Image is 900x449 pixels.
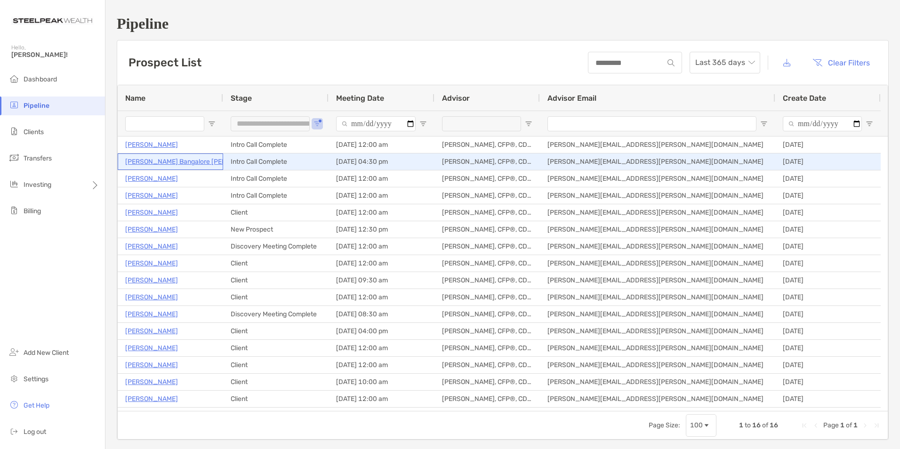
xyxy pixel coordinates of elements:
[125,291,178,303] a: [PERSON_NAME]
[853,421,858,429] span: 1
[775,357,881,373] div: [DATE]
[540,170,775,187] div: [PERSON_NAME][EMAIL_ADDRESS][PERSON_NAME][DOMAIN_NAME]
[547,94,596,103] span: Advisor Email
[223,170,329,187] div: Intro Call Complete
[775,306,881,322] div: [DATE]
[125,224,178,235] p: [PERSON_NAME]
[690,421,703,429] div: 100
[686,414,716,437] div: Page Size
[540,357,775,373] div: [PERSON_NAME][EMAIL_ADDRESS][PERSON_NAME][DOMAIN_NAME]
[223,306,329,322] div: Discovery Meeting Complete
[434,374,540,390] div: [PERSON_NAME], CFP®, CDFA®
[11,4,94,38] img: Zoe Logo
[125,207,178,218] a: [PERSON_NAME]
[329,323,434,339] div: [DATE] 04:00 pm
[329,204,434,221] div: [DATE] 12:00 am
[434,238,540,255] div: [PERSON_NAME], CFP®, CDFA®
[223,272,329,289] div: Client
[125,274,178,286] a: [PERSON_NAME]
[329,238,434,255] div: [DATE] 12:00 am
[775,289,881,305] div: [DATE]
[823,421,839,429] span: Page
[329,170,434,187] div: [DATE] 12:00 am
[125,359,178,371] a: [PERSON_NAME]
[540,306,775,322] div: [PERSON_NAME][EMAIL_ADDRESS][PERSON_NAME][DOMAIN_NAME]
[329,306,434,322] div: [DATE] 08:30 am
[223,391,329,407] div: Client
[329,340,434,356] div: [DATE] 12:00 am
[24,154,52,162] span: Transfers
[775,170,881,187] div: [DATE]
[125,342,178,354] p: [PERSON_NAME]
[329,221,434,238] div: [DATE] 12:30 pm
[223,374,329,390] div: Client
[775,204,881,221] div: [DATE]
[419,120,427,128] button: Open Filter Menu
[8,373,20,384] img: settings icon
[775,255,881,272] div: [DATE]
[329,374,434,390] div: [DATE] 10:00 am
[125,308,178,320] a: [PERSON_NAME]
[540,391,775,407] div: [PERSON_NAME][EMAIL_ADDRESS][PERSON_NAME][DOMAIN_NAME]
[125,190,178,201] a: [PERSON_NAME]
[775,238,881,255] div: [DATE]
[11,51,99,59] span: [PERSON_NAME]!
[540,255,775,272] div: [PERSON_NAME][EMAIL_ADDRESS][PERSON_NAME][DOMAIN_NAME]
[434,221,540,238] div: [PERSON_NAME], CFP®, CDFA®
[775,153,881,170] div: [DATE]
[434,170,540,187] div: [PERSON_NAME], CFP®, CDFA®
[434,323,540,339] div: [PERSON_NAME], CFP®, CDFA®
[775,323,881,339] div: [DATE]
[125,393,178,405] a: [PERSON_NAME]
[540,204,775,221] div: [PERSON_NAME][EMAIL_ADDRESS][PERSON_NAME][DOMAIN_NAME]
[329,272,434,289] div: [DATE] 09:30 am
[313,120,321,128] button: Open Filter Menu
[8,73,20,84] img: dashboard icon
[8,205,20,216] img: billing icon
[540,289,775,305] div: [PERSON_NAME][EMAIL_ADDRESS][PERSON_NAME][DOMAIN_NAME]
[739,421,743,429] span: 1
[24,128,44,136] span: Clients
[24,401,49,409] span: Get Help
[861,422,869,429] div: Next Page
[783,94,826,103] span: Create Date
[770,421,778,429] span: 16
[540,221,775,238] div: [PERSON_NAME][EMAIL_ADDRESS][PERSON_NAME][DOMAIN_NAME]
[540,153,775,170] div: [PERSON_NAME][EMAIL_ADDRESS][PERSON_NAME][DOMAIN_NAME]
[840,421,844,429] span: 1
[667,59,675,66] img: input icon
[117,15,889,32] h1: Pipeline
[8,346,20,358] img: add_new_client icon
[223,357,329,373] div: Client
[752,421,761,429] span: 16
[775,374,881,390] div: [DATE]
[434,391,540,407] div: [PERSON_NAME], CFP®, CDFA®
[125,241,178,252] a: [PERSON_NAME]
[223,136,329,153] div: Intro Call Complete
[442,94,470,103] span: Advisor
[775,136,881,153] div: [DATE]
[805,52,877,73] button: Clear Filters
[525,120,532,128] button: Open Filter Menu
[24,428,46,436] span: Log out
[125,116,204,131] input: Name Filter Input
[8,152,20,163] img: transfers icon
[540,238,775,255] div: [PERSON_NAME][EMAIL_ADDRESS][PERSON_NAME][DOMAIN_NAME]
[125,139,178,151] a: [PERSON_NAME]
[695,52,755,73] span: Last 365 days
[231,94,252,103] span: Stage
[125,94,145,103] span: Name
[760,120,768,128] button: Open Filter Menu
[125,325,178,337] p: [PERSON_NAME]
[329,357,434,373] div: [DATE] 12:00 am
[329,187,434,204] div: [DATE] 12:00 am
[547,116,756,131] input: Advisor Email Filter Input
[540,323,775,339] div: [PERSON_NAME][EMAIL_ADDRESS][PERSON_NAME][DOMAIN_NAME]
